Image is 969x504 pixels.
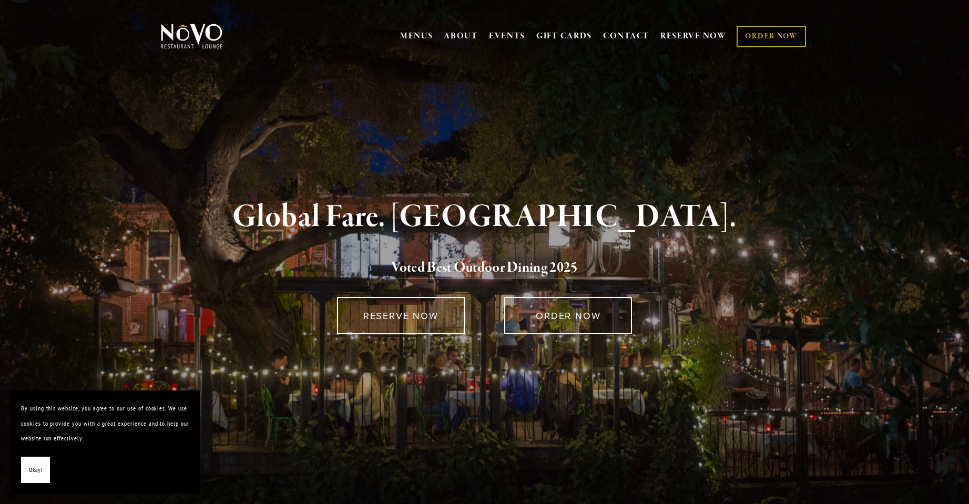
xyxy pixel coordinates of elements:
[21,457,50,484] button: Okay!
[504,297,632,334] a: ORDER NOW
[159,23,225,49] img: Novo Restaurant &amp; Lounge
[21,401,189,446] p: By using this website, you agree to our use of cookies. We use cookies to provide you with a grea...
[400,31,433,42] a: MENUS
[29,462,42,478] span: Okay!
[660,26,727,46] a: RESERVE NOW
[178,257,791,279] h2: 5
[11,390,200,493] section: Cookie banner
[536,26,592,46] a: GIFT CARDS
[391,259,570,279] a: Voted Best Outdoor Dining 202
[737,26,805,47] a: ORDER NOW
[489,31,525,42] a: EVENTS
[232,197,737,237] strong: Global Fare. [GEOGRAPHIC_DATA].
[337,297,465,334] a: RESERVE NOW
[444,31,478,42] a: ABOUT
[603,26,649,46] a: CONTACT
